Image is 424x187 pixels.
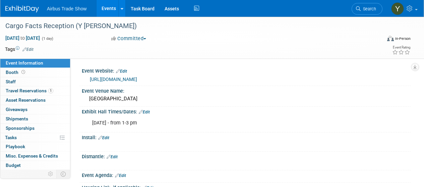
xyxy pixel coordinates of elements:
[352,3,382,15] a: Search
[20,70,26,75] span: Booth not reserved yet
[115,173,126,178] a: Edit
[6,163,21,168] span: Budget
[6,88,53,93] span: Travel Reservations
[5,35,40,41] span: [DATE] [DATE]
[45,170,57,178] td: Personalize Event Tab Strip
[82,86,411,94] div: Event Venue Name:
[6,70,26,75] span: Booth
[6,116,28,121] span: Shipments
[0,59,70,68] a: Event Information
[0,77,70,86] a: Staff
[6,153,58,159] span: Misc. Expenses & Credits
[6,97,46,103] span: Asset Reservations
[87,116,346,130] div: [DATE] - from 1-3 pm
[0,161,70,170] a: Budget
[90,77,137,82] a: [URL][DOMAIN_NAME]
[6,125,35,131] span: Sponsorships
[361,6,376,11] span: Search
[82,152,411,160] div: Dismantle:
[98,135,109,140] a: Edit
[109,35,149,42] button: Committed
[351,35,411,45] div: Event Format
[57,170,70,178] td: Toggle Event Tabs
[47,6,86,11] span: Airbus Trade Show
[116,69,127,74] a: Edit
[0,133,70,142] a: Tasks
[19,35,26,41] span: to
[0,86,70,95] a: Travel Reservations1
[6,79,16,84] span: Staff
[48,88,53,93] span: 1
[87,94,406,104] div: [GEOGRAPHIC_DATA]
[5,46,34,53] td: Tags
[0,105,70,114] a: Giveaways
[3,20,376,32] div: Cargo Facts Reception (Y [PERSON_NAME])
[82,170,411,179] div: Event Agenda:
[0,68,70,77] a: Booth
[5,6,39,12] img: ExhibitDay
[6,60,43,66] span: Event Information
[387,36,394,41] img: Format-Inperson.png
[82,66,411,75] div: Event Website:
[0,152,70,161] a: Misc. Expenses & Credits
[82,132,411,141] div: Install:
[0,114,70,123] a: Shipments
[6,144,25,149] span: Playbook
[0,124,70,133] a: Sponsorships
[41,36,53,41] span: (1 day)
[391,2,404,15] img: Yolanda Bauza
[6,107,27,112] span: Giveaways
[392,46,410,49] div: Event Rating
[0,142,70,151] a: Playbook
[139,110,150,114] a: Edit
[0,96,70,105] a: Asset Reservations
[82,107,411,115] div: Exhibit Hall Times/Dates:
[22,47,34,52] a: Edit
[5,135,17,140] span: Tasks
[395,36,411,41] div: In-Person
[107,155,118,159] a: Edit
